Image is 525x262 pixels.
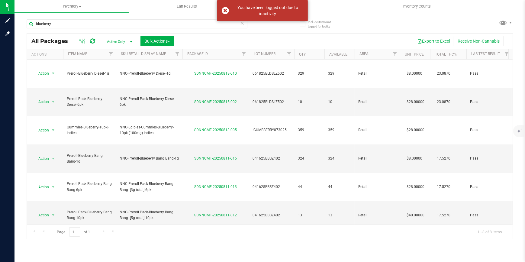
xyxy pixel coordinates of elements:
a: Unit Price [405,52,424,57]
inline-svg: Log in [5,31,11,37]
span: select [50,98,57,106]
span: $28.00000 [404,126,427,134]
span: Retail [358,71,396,76]
span: 17.5270 [434,154,453,163]
a: Filter [239,49,249,59]
span: Pass [470,99,508,105]
span: $8.00000 [404,69,425,78]
span: 17.5270 [434,183,453,191]
span: 324 [328,156,351,161]
span: 324 [298,156,321,161]
a: SDNNCMF-20250811-016 [195,156,237,160]
a: Qty [299,52,306,57]
span: 041625BBBZ402 [253,184,291,190]
span: NNC-Preroll Pack-Blueberry Bang Bang- [5g total] 10pk [120,209,179,221]
a: Area [359,52,369,56]
span: Page of 1 [52,227,95,237]
a: Filter [106,49,116,59]
span: 1 - 8 of 8 items [473,227,507,236]
a: Package ID [187,52,208,56]
a: Filter [284,49,294,59]
a: SDNNCMF-20250813-005 [195,128,237,132]
span: 10 [328,99,351,105]
span: 329 [298,71,321,76]
button: Bulk Actions [140,36,174,46]
span: Pass [470,71,508,76]
span: 359 [328,127,351,133]
span: 23.0870 [434,69,453,78]
span: Pass [470,184,508,190]
span: $8.00000 [404,154,425,163]
a: Filter [172,49,182,59]
span: 44 [298,184,321,190]
input: Search Package ID, Item Name, SKU, Lot or Part Number... [27,19,247,28]
span: 329 [328,71,351,76]
span: Retail [358,184,396,190]
span: $28.00000 [404,98,427,106]
span: select [50,154,57,163]
span: Action [33,154,49,163]
span: 061825BLDSLZ502 [253,99,291,105]
a: SDNNCMF-20250815-002 [195,100,237,104]
span: Inventory [14,4,129,9]
span: Retail [358,212,396,218]
span: Lab Results [169,4,205,9]
div: Actions [31,52,61,57]
a: Total THC% [435,52,457,57]
span: Clear [240,19,244,27]
span: select [50,126,57,134]
inline-svg: Sign up [5,18,11,24]
a: Filter [502,49,512,59]
span: IGUMBBERRY073025 [253,127,291,133]
span: 13 [298,212,321,218]
span: Action [33,183,49,191]
a: SKU Retail Display Name [121,52,166,56]
a: SDNNCMF-20250811-012 [195,213,237,217]
a: Available [329,52,347,57]
span: Retail [358,156,396,161]
div: You have been logged out due to inactivity [232,5,303,17]
span: 44 [328,184,351,190]
span: select [50,211,57,219]
span: Preroll Pack-Blueberry Bang Bang-6pk [67,181,112,192]
span: Action [33,211,49,219]
span: select [50,183,57,191]
span: $40.00000 [404,211,427,220]
button: Export to Excel [413,36,454,46]
span: All Packages [31,38,74,44]
span: Bulk Actions [144,39,170,44]
span: NNC-Preroll Pack-Blueberry Bang Bang- [3g total] 6pk [120,181,179,192]
span: Preroll-Blueberry Bang Bang-1g [67,153,112,164]
span: Preroll Pack-Blueberry Diesel-6pk [67,96,112,108]
span: Action [33,69,49,78]
input: 1 [69,227,80,237]
span: 10 [298,99,321,105]
span: Retail [358,99,396,105]
a: Filter [390,49,400,59]
span: 23.0870 [434,98,453,106]
a: Lot Number [254,52,275,56]
button: Receive Non-Cannabis [454,36,504,46]
span: 041625BBBZ402 [253,156,291,161]
span: Preroll-Blueberry Diesel-1g [67,71,112,76]
span: 17.5270 [434,211,453,220]
span: Retail [358,127,396,133]
a: SDNNCMF-20250811-013 [195,185,237,189]
span: Gummies-Blueberry-10pk-Indica [67,125,112,136]
span: Preroll Pack-Blueberry Bang Bang-10pk [67,209,112,221]
span: 359 [298,127,321,133]
span: 061825BLDSLZ502 [253,71,291,76]
span: Action [33,126,49,134]
span: NNC-Preroll-Blueberry Diesel-1g [120,71,179,76]
span: 13 [328,212,351,218]
span: NNC-Preroll Pack-Blueberry Diesel-6pk [120,96,179,108]
span: $28.00000 [404,183,427,191]
span: NNC-Preroll-Blueberry Bang Bang-1g [120,156,179,161]
span: select [50,69,57,78]
a: SDNNCMF-20250818-010 [195,71,237,76]
span: Inventory Counts [394,4,439,9]
a: Lab Test Result [471,52,500,56]
span: 041625BBBZ402 [253,212,291,218]
span: Action [33,98,49,106]
span: Pass [470,156,508,161]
